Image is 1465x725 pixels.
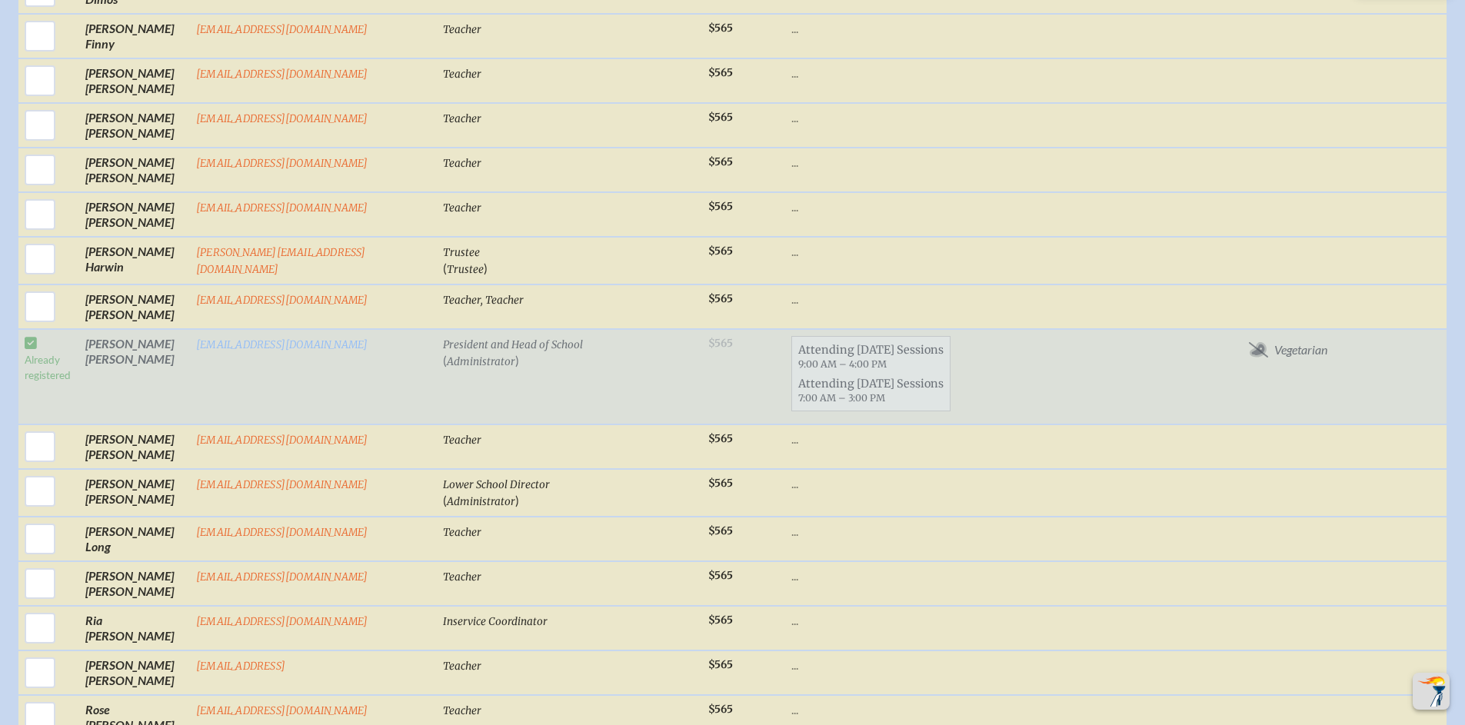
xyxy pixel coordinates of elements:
td: [PERSON_NAME] [PERSON_NAME] [79,650,190,695]
span: Teacher [443,157,481,170]
p: ... [791,291,1164,307]
td: [PERSON_NAME] [PERSON_NAME] [79,103,190,148]
span: $565 [708,66,733,79]
a: [EMAIL_ADDRESS][DOMAIN_NAME] [196,434,368,447]
span: ( [443,353,447,367]
span: Teacher, Teacher [443,294,524,307]
img: To the top [1416,676,1447,707]
span: 9:00 AM – 4:00 PM [798,358,887,370]
a: [EMAIL_ADDRESS][DOMAIN_NAME] [196,68,368,81]
td: [PERSON_NAME] [PERSON_NAME] [79,58,190,103]
span: Teacher [443,112,481,125]
span: Lower School Director [443,478,550,491]
p: ... [791,568,1164,584]
a: [EMAIL_ADDRESS][DOMAIN_NAME] [196,338,368,351]
span: ( [443,261,447,275]
p: ... [791,702,1164,717]
a: [EMAIL_ADDRESS][DOMAIN_NAME] [196,201,368,215]
span: $565 [708,155,733,168]
p: ... [791,244,1164,259]
td: [PERSON_NAME] Long [79,517,190,561]
span: $565 [708,614,733,627]
a: [EMAIL_ADDRESS][DOMAIN_NAME] [196,112,368,125]
td: [PERSON_NAME] [PERSON_NAME] [79,469,190,517]
span: President and Head of School [443,338,583,351]
span: ) [515,493,519,507]
button: Scroll Top [1413,673,1450,710]
td: [PERSON_NAME] [PERSON_NAME] [79,329,190,424]
span: Teacher [443,526,481,539]
a: [EMAIL_ADDRESS][DOMAIN_NAME] [196,478,368,491]
a: [EMAIL_ADDRESS][DOMAIN_NAME] [196,570,368,584]
td: [PERSON_NAME] Harwin [79,237,190,284]
p: ... [791,431,1164,447]
span: Attending [DATE] Sessions [792,340,950,374]
span: Trustee [447,263,484,276]
p: ... [791,613,1164,628]
span: $565 [708,477,733,490]
p: ... [791,524,1164,539]
a: [EMAIL_ADDRESS][DOMAIN_NAME] [196,157,368,170]
span: $565 [708,524,733,537]
a: [EMAIL_ADDRESS][DOMAIN_NAME] [196,526,368,539]
span: Trustee [443,246,480,259]
span: $565 [708,244,733,258]
span: Vegetarian [1274,342,1327,358]
span: Inservice Coordinator [443,615,548,628]
p: ... [791,65,1164,81]
td: Ria [PERSON_NAME] [79,606,190,650]
td: [PERSON_NAME] [PERSON_NAME] [79,561,190,606]
p: ... [791,657,1164,673]
td: [PERSON_NAME] [PERSON_NAME] [79,148,190,192]
span: Attending [DATE] Sessions [792,374,950,407]
a: [EMAIL_ADDRESS][DOMAIN_NAME] [196,23,368,36]
span: Teacher [443,23,481,36]
span: Teacher [443,201,481,215]
span: $565 [708,22,733,35]
p: ... [791,155,1164,170]
a: [PERSON_NAME][EMAIL_ADDRESS][DOMAIN_NAME] [196,246,366,276]
a: [EMAIL_ADDRESS][DOMAIN_NAME] [196,704,368,717]
span: Administrator [447,355,515,368]
span: $565 [708,432,733,445]
span: Teacher [443,660,481,673]
span: $565 [708,703,733,716]
a: [EMAIL_ADDRESS] [196,660,285,673]
td: [PERSON_NAME] [PERSON_NAME] [79,192,190,237]
span: $565 [708,658,733,671]
p: ... [791,199,1164,215]
span: ) [515,353,519,367]
p: ... [791,21,1164,36]
span: Teacher [443,704,481,717]
span: Teacher [443,434,481,447]
p: ... [791,110,1164,125]
td: [PERSON_NAME] [PERSON_NAME] [79,284,190,329]
a: [EMAIL_ADDRESS][DOMAIN_NAME] [196,615,368,628]
span: Administrator [447,495,515,508]
span: $565 [708,292,733,305]
span: $565 [708,569,733,582]
span: $565 [708,200,733,213]
p: ... [791,476,1164,491]
a: [EMAIL_ADDRESS][DOMAIN_NAME] [196,294,368,307]
span: Teacher [443,570,481,584]
span: Teacher [443,68,481,81]
span: ) [484,261,488,275]
span: 7:00 AM – 3:00 PM [798,392,885,404]
td: [PERSON_NAME] Finny [79,14,190,58]
span: $565 [708,111,733,124]
td: [PERSON_NAME] [PERSON_NAME] [79,424,190,469]
span: ( [443,493,447,507]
